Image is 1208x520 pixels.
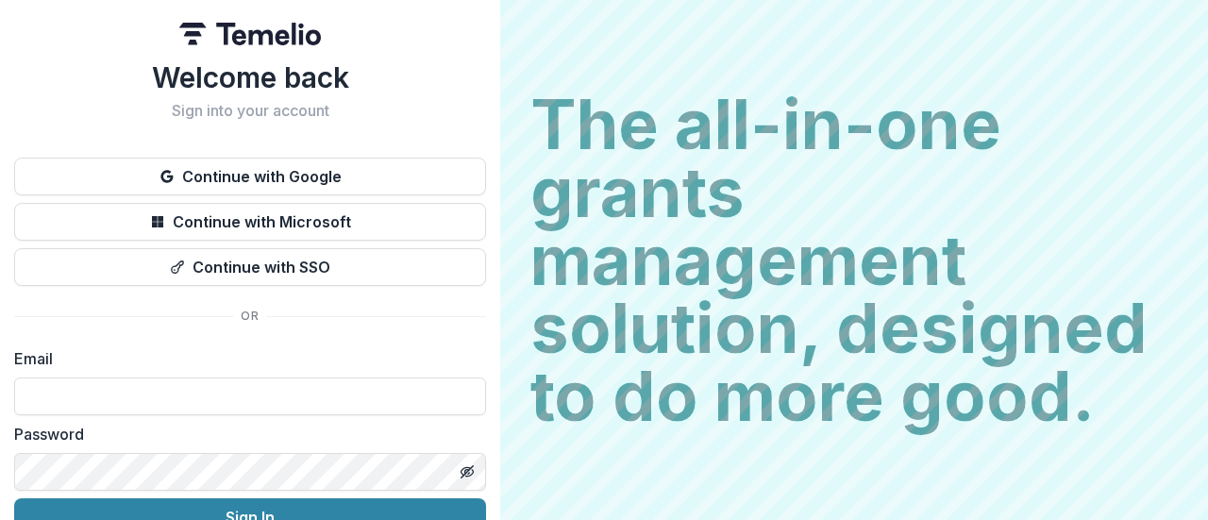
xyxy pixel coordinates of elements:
button: Continue with Microsoft [14,203,486,241]
label: Email [14,347,475,370]
img: Temelio [179,23,321,45]
h1: Welcome back [14,60,486,94]
h2: Sign into your account [14,102,486,120]
button: Toggle password visibility [452,457,482,487]
button: Continue with Google [14,158,486,195]
button: Continue with SSO [14,248,486,286]
label: Password [14,423,475,445]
